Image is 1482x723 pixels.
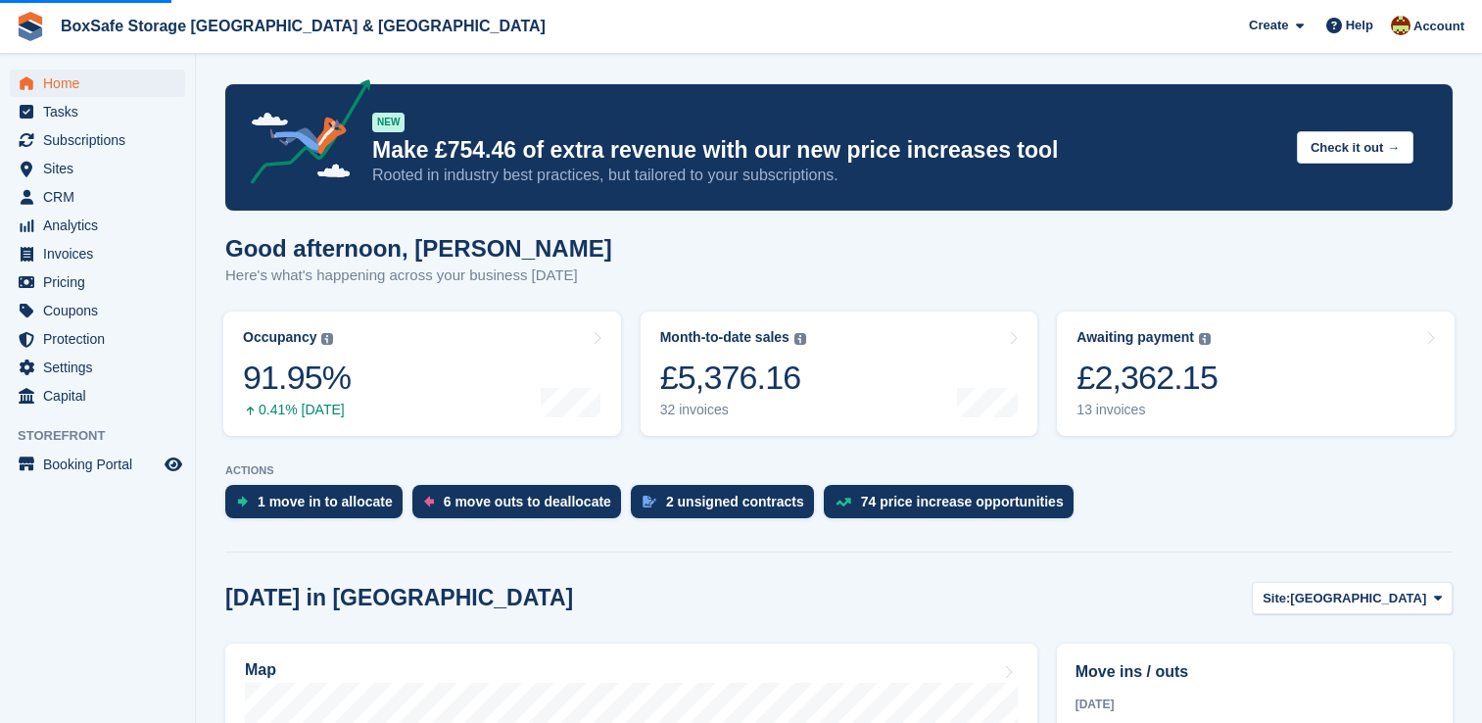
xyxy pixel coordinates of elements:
div: [DATE] [1076,696,1434,713]
a: 74 price increase opportunities [824,485,1083,528]
span: Protection [43,325,161,353]
div: NEW [372,113,405,132]
a: menu [10,126,185,154]
div: Awaiting payment [1076,329,1194,346]
img: icon-info-grey-7440780725fd019a000dd9b08b2336e03edf1995a4989e88bcd33f0948082b44.svg [321,333,333,345]
p: ACTIONS [225,464,1453,477]
a: menu [10,98,185,125]
span: Booking Portal [43,451,161,478]
span: Tasks [43,98,161,125]
a: menu [10,240,185,267]
span: Analytics [43,212,161,239]
a: 6 move outs to deallocate [412,485,631,528]
img: move_outs_to_deallocate_icon-f764333ba52eb49d3ac5e1228854f67142a1ed5810a6f6cc68b1a99e826820c5.svg [424,496,434,507]
a: menu [10,70,185,97]
a: Awaiting payment £2,362.15 13 invoices [1057,312,1455,436]
a: 2 unsigned contracts [631,485,824,528]
div: Month-to-date sales [660,329,789,346]
div: 13 invoices [1076,402,1218,418]
a: Preview store [162,453,185,476]
a: menu [10,268,185,296]
div: 74 price increase opportunities [861,494,1064,509]
span: Settings [43,354,161,381]
img: icon-info-grey-7440780725fd019a000dd9b08b2336e03edf1995a4989e88bcd33f0948082b44.svg [1199,333,1211,345]
button: Check it out → [1297,131,1413,164]
a: Occupancy 91.95% 0.41% [DATE] [223,312,621,436]
span: [GEOGRAPHIC_DATA] [1290,589,1426,608]
span: Site: [1263,589,1290,608]
a: menu [10,382,185,410]
div: 1 move in to allocate [258,494,393,509]
a: menu [10,183,185,211]
span: Sites [43,155,161,182]
img: contract_signature_icon-13c848040528278c33f63329250d36e43548de30e8caae1d1a13099fd9432cc5.svg [643,496,656,507]
span: Home [43,70,161,97]
a: 1 move in to allocate [225,485,412,528]
span: Subscriptions [43,126,161,154]
a: menu [10,451,185,478]
p: Make £754.46 of extra revenue with our new price increases tool [372,136,1281,165]
img: stora-icon-8386f47178a22dfd0bd8f6a31ec36ba5ce8667c1dd55bd0f319d3a0aa187defe.svg [16,12,45,41]
img: icon-info-grey-7440780725fd019a000dd9b08b2336e03edf1995a4989e88bcd33f0948082b44.svg [794,333,806,345]
a: Month-to-date sales £5,376.16 32 invoices [641,312,1038,436]
h2: [DATE] in [GEOGRAPHIC_DATA] [225,585,573,611]
span: Create [1249,16,1288,35]
div: 0.41% [DATE] [243,402,351,418]
div: £2,362.15 [1076,358,1218,398]
a: menu [10,354,185,381]
button: Site: [GEOGRAPHIC_DATA] [1252,582,1453,614]
img: price-adjustments-announcement-icon-8257ccfd72463d97f412b2fc003d46551f7dbcb40ab6d574587a9cd5c0d94... [234,79,371,191]
a: menu [10,297,185,324]
h2: Move ins / outs [1076,660,1434,684]
div: 6 move outs to deallocate [444,494,611,509]
span: Pricing [43,268,161,296]
a: menu [10,212,185,239]
a: menu [10,325,185,353]
div: 32 invoices [660,402,806,418]
span: Storefront [18,426,195,446]
span: Capital [43,382,161,410]
div: 2 unsigned contracts [666,494,804,509]
h2: Map [245,661,276,679]
div: Occupancy [243,329,316,346]
h1: Good afternoon, [PERSON_NAME] [225,235,612,262]
p: Rooted in industry best practices, but tailored to your subscriptions. [372,165,1281,186]
p: Here's what's happening across your business [DATE] [225,265,612,287]
span: Coupons [43,297,161,324]
div: 91.95% [243,358,351,398]
img: price_increase_opportunities-93ffe204e8149a01c8c9dc8f82e8f89637d9d84a8eef4429ea346261dce0b2c0.svg [836,498,851,506]
div: £5,376.16 [660,358,806,398]
a: menu [10,155,185,182]
span: Invoices [43,240,161,267]
span: CRM [43,183,161,211]
span: Help [1346,16,1373,35]
a: BoxSafe Storage [GEOGRAPHIC_DATA] & [GEOGRAPHIC_DATA] [53,10,553,42]
span: Account [1413,17,1464,36]
img: move_ins_to_allocate_icon-fdf77a2bb77ea45bf5b3d319d69a93e2d87916cf1d5bf7949dd705db3b84f3ca.svg [237,496,248,507]
img: Kim [1391,16,1410,35]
